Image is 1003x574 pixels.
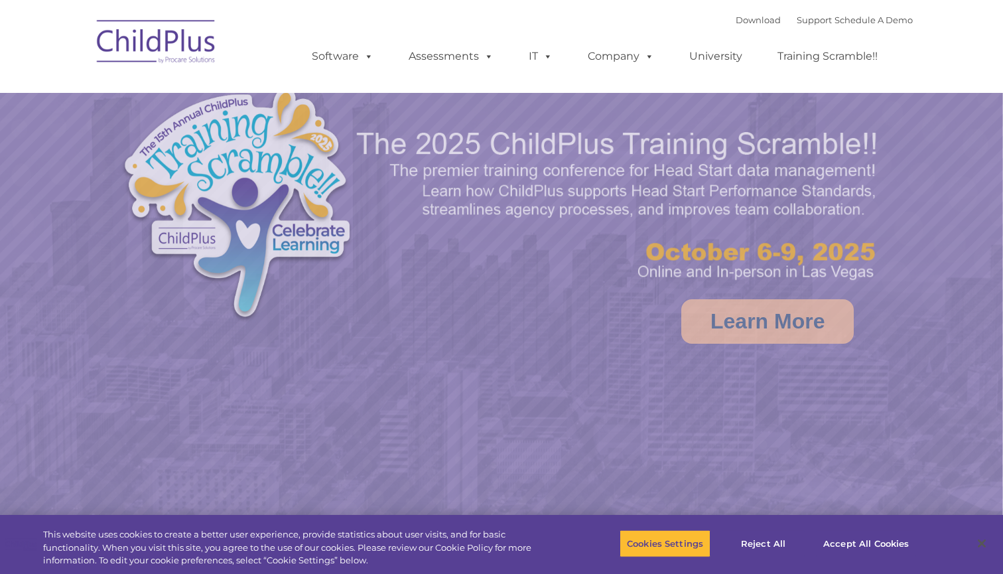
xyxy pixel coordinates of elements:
[722,530,805,557] button: Reject All
[43,528,552,567] div: This website uses cookies to create a better user experience, provide statistics about user visit...
[681,299,854,344] a: Learn More
[676,43,756,70] a: University
[797,15,832,25] a: Support
[736,15,781,25] a: Download
[764,43,891,70] a: Training Scramble!!
[835,15,913,25] a: Schedule A Demo
[736,15,913,25] font: |
[620,530,710,557] button: Cookies Settings
[816,530,916,557] button: Accept All Cookies
[395,43,507,70] a: Assessments
[574,43,667,70] a: Company
[967,529,996,558] button: Close
[515,43,566,70] a: IT
[90,11,223,77] img: ChildPlus by Procare Solutions
[299,43,387,70] a: Software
